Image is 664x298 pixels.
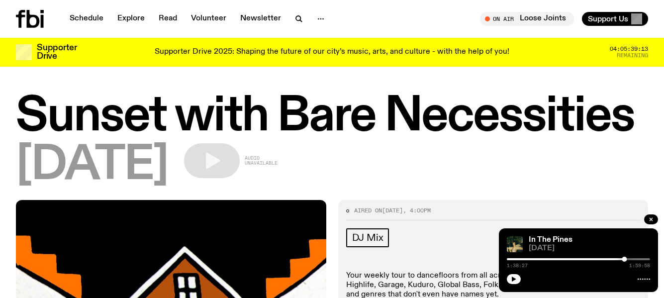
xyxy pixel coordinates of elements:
[354,206,382,214] span: Aired on
[16,143,168,188] span: [DATE]
[111,12,151,26] a: Explore
[629,263,650,268] span: 1:59:58
[245,156,278,166] span: Audio unavailable
[507,263,528,268] span: 1:38:27
[234,12,287,26] a: Newsletter
[529,245,650,252] span: [DATE]
[403,206,431,214] span: , 4:00pm
[346,228,389,247] a: DJ Mix
[155,48,509,57] p: Supporter Drive 2025: Shaping the future of our city’s music, arts, and culture - with the help o...
[64,12,109,26] a: Schedule
[16,95,648,139] h1: Sunset with Bare Necessities
[185,12,232,26] a: Volunteer
[37,44,77,61] h3: Supporter Drive
[610,46,648,52] span: 04:05:39:13
[382,206,403,214] span: [DATE]
[153,12,183,26] a: Read
[529,236,572,244] a: In The Pines
[352,232,383,243] span: DJ Mix
[588,14,628,23] span: Support Us
[480,12,574,26] button: On AirLoose Joints
[582,12,648,26] button: Support Us
[617,53,648,58] span: Remaining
